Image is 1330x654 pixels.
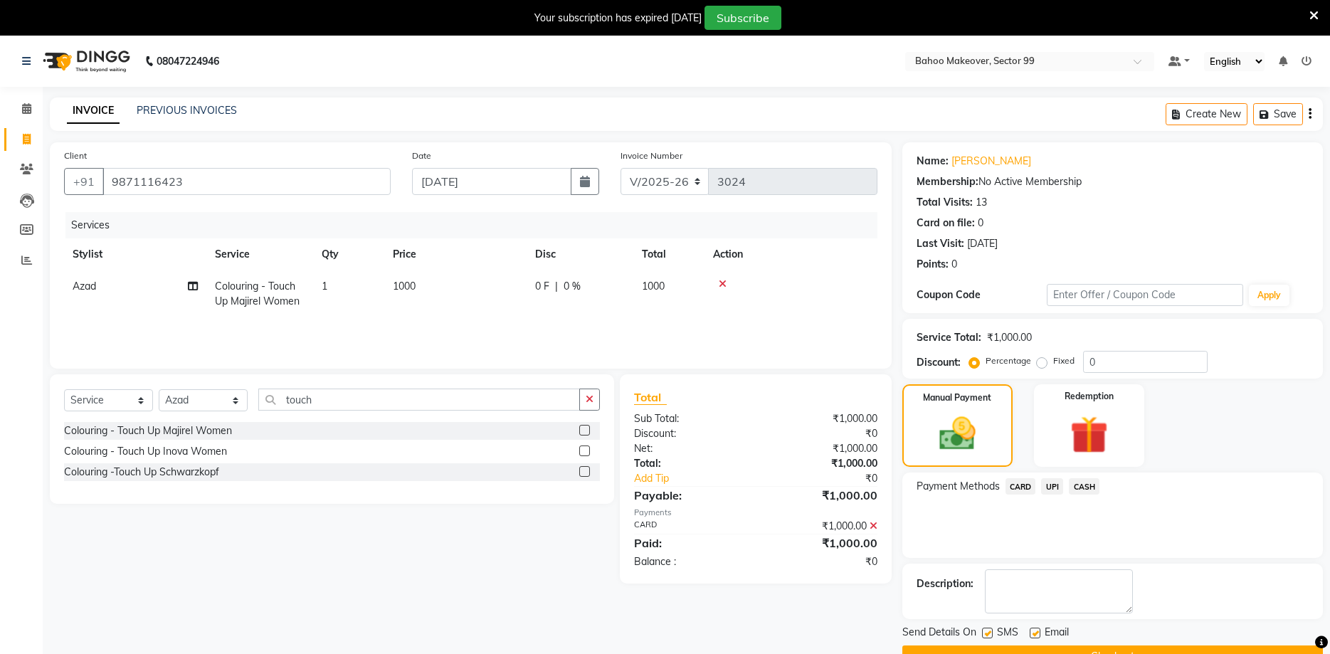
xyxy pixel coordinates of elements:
[756,411,888,426] div: ₹1,000.00
[902,625,976,643] span: Send Details On
[917,288,1047,302] div: Coupon Code
[976,195,987,210] div: 13
[535,279,549,294] span: 0 F
[623,426,756,441] div: Discount:
[621,149,682,162] label: Invoice Number
[756,534,888,552] div: ₹1,000.00
[36,41,134,81] img: logo
[986,354,1031,367] label: Percentage
[384,238,527,270] th: Price
[1166,103,1247,125] button: Create New
[64,238,206,270] th: Stylist
[923,391,991,404] label: Manual Payment
[756,456,888,471] div: ₹1,000.00
[917,154,949,169] div: Name:
[1053,354,1075,367] label: Fixed
[978,216,983,231] div: 0
[756,426,888,441] div: ₹0
[258,389,580,411] input: Search or Scan
[527,238,633,270] th: Disc
[633,238,704,270] th: Total
[967,236,998,251] div: [DATE]
[987,330,1032,345] div: ₹1,000.00
[102,168,391,195] input: Search by Name/Mobile/Email/Code
[1045,625,1069,643] span: Email
[1006,478,1036,495] span: CARD
[634,507,877,519] div: Payments
[555,279,558,294] span: |
[756,487,888,504] div: ₹1,000.00
[704,238,877,270] th: Action
[67,98,120,124] a: INVOICE
[917,355,961,370] div: Discount:
[534,11,702,26] div: Your subscription has expired [DATE]
[917,216,975,231] div: Card on file:
[917,236,964,251] div: Last Visit:
[1047,284,1243,306] input: Enter Offer / Coupon Code
[756,519,888,534] div: ₹1,000.00
[313,238,384,270] th: Qty
[704,6,781,30] button: Subscribe
[997,625,1018,643] span: SMS
[634,390,667,405] span: Total
[623,471,778,486] a: Add Tip
[322,280,327,292] span: 1
[1069,478,1099,495] span: CASH
[623,534,756,552] div: Paid:
[756,554,888,569] div: ₹0
[64,168,104,195] button: +91
[64,149,87,162] label: Client
[917,174,978,189] div: Membership:
[65,212,888,238] div: Services
[951,257,957,272] div: 0
[1253,103,1303,125] button: Save
[917,257,949,272] div: Points:
[137,104,237,117] a: PREVIOUS INVOICES
[917,330,981,345] div: Service Total:
[73,280,96,292] span: Azad
[623,554,756,569] div: Balance :
[623,519,756,534] div: CARD
[623,456,756,471] div: Total:
[642,280,665,292] span: 1000
[1058,411,1119,458] img: _gift.svg
[215,280,300,307] span: Colouring - Touch Up Majirel Women
[778,471,888,486] div: ₹0
[393,280,416,292] span: 1000
[951,154,1031,169] a: [PERSON_NAME]
[623,487,756,504] div: Payable:
[928,413,987,455] img: _cash.svg
[917,195,973,210] div: Total Visits:
[64,465,219,480] div: Colouring -Touch Up Schwarzkopf
[564,279,581,294] span: 0 %
[64,423,232,438] div: Colouring - Touch Up Majirel Women
[64,444,227,459] div: Colouring - Touch Up Inova Women
[623,411,756,426] div: Sub Total:
[206,238,313,270] th: Service
[1041,478,1063,495] span: UPI
[1065,390,1114,403] label: Redemption
[412,149,431,162] label: Date
[157,41,219,81] b: 08047224946
[623,441,756,456] div: Net:
[756,441,888,456] div: ₹1,000.00
[917,576,973,591] div: Description:
[917,479,1000,494] span: Payment Methods
[1249,285,1289,306] button: Apply
[917,174,1309,189] div: No Active Membership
